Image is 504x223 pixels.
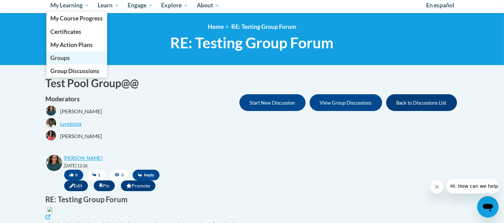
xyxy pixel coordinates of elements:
a: Image [46,205,54,221]
span: My Action Plans [50,41,93,48]
h1: Test Pool Group@@ [46,76,459,91]
img: Lyndonia [46,118,56,128]
img: Lia Mastrella [46,130,56,141]
span: My Course Progress [50,15,103,22]
span: My Learning [50,1,89,9]
a: Home [208,23,224,30]
span: Lyndonia [60,120,82,127]
span: Learn [98,1,119,9]
span: Certificates [50,28,81,35]
iframe: Button to launch messaging window [477,196,499,218]
img: 4e1e6122-48c7-4334-9f87-f0809396515d_thumb.png [46,205,54,214]
button: 0 [64,170,83,180]
iframe: Close message [430,180,444,193]
a: Lyndonia [46,118,82,130]
a: My Action Plans [46,38,107,51]
a: Group Discussions [46,64,107,77]
button: Start New Discussion [239,94,306,111]
span: About [197,1,220,9]
span: RE: Testing Group Forum [231,23,296,30]
button: View Group Discussions [310,94,382,111]
span: Pin [94,180,115,191]
span: [PERSON_NAME] [60,108,102,115]
button: Back to Discussions List [386,94,457,111]
span: Reply [133,170,159,180]
a: [PERSON_NAME] [64,155,103,161]
span: 1 [87,170,106,180]
span: Engage [128,1,153,9]
a: Groups [46,51,107,64]
a: My Course Progress [46,12,107,25]
span: En español [426,2,454,9]
small: [DATE] 12:26 [64,163,88,168]
iframe: Message from company [446,179,499,193]
span: Explore [161,1,188,9]
h3: RE: Testing Group Forum [46,194,454,205]
img: Shonta Lyons [46,155,62,171]
h4: Moderators [46,94,102,104]
a: Certificates [46,25,107,38]
span: RE: Testing Group Forum [171,34,334,52]
span: Hi. How can we help? [4,5,54,10]
span: Edit [64,180,88,191]
img: Shonta Lyons [46,105,56,116]
span: Group Discussions [50,67,99,74]
span: [PERSON_NAME] [60,132,102,140]
span: Groups [50,54,70,61]
span: 3 [110,170,129,180]
span: Promote [121,180,155,191]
